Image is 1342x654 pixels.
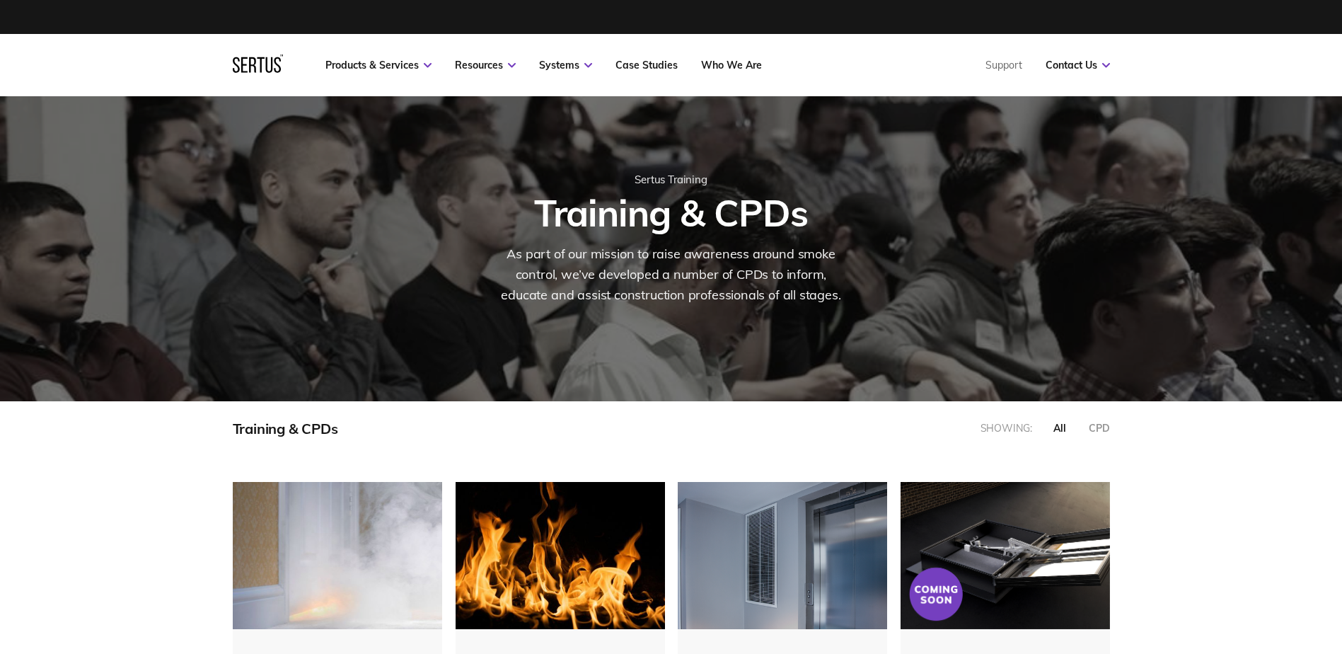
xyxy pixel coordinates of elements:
[285,190,1058,236] h1: Training & CPDs
[233,420,338,437] div: Training & CPDs
[615,59,678,71] a: Case Studies
[1089,422,1110,435] div: CPD
[1053,422,1066,435] div: all
[1046,59,1110,71] a: Contact Us
[539,59,592,71] a: Systems
[981,422,1032,435] div: Showing:
[985,59,1022,71] a: Support
[285,173,1058,186] div: Sertus Training
[455,59,516,71] a: Resources
[494,244,848,305] div: As part of our mission to raise awareness around smoke control, we’ve developed a number of CPDs ...
[701,59,762,71] a: Who We Are
[325,59,432,71] a: Products & Services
